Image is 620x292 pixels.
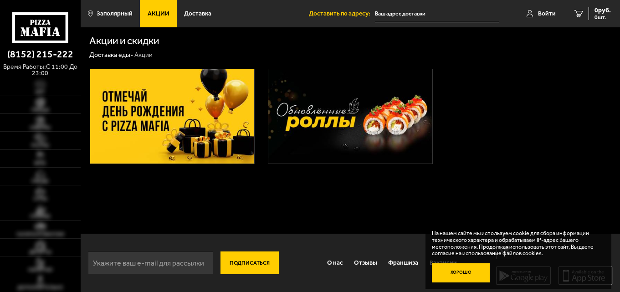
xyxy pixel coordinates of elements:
a: О нас [321,252,348,273]
input: Ваш адрес доставки [375,5,499,22]
div: Акции [134,51,153,59]
span: Доставка [184,10,211,17]
a: Франшиза [383,252,424,273]
span: 0 руб. [594,7,611,14]
a: Отзывы [348,252,383,273]
a: Вакансии [424,252,462,273]
span: Заполярный [97,10,133,17]
span: Акции [148,10,169,17]
button: Подписаться [220,251,279,274]
span: Войти [538,10,556,17]
span: Доставить по адресу: [309,10,375,17]
button: Хорошо [432,263,490,283]
span: 0 шт. [594,15,611,20]
h1: Акции и скидки [89,36,159,46]
input: Укажите ваш e-mail для рассылки [88,251,213,274]
p: На нашем сайте мы используем cookie для сбора информации технического характера и обрабатываем IP... [432,230,600,257]
a: Доставка еды- [89,51,133,59]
